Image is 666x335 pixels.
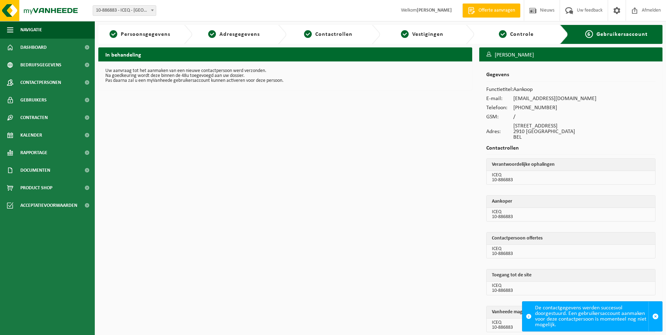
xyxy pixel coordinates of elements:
div: De contactgegevens werden succesvol doorgestuurd. Een gebruikersaccount aanmaken voor deze contac... [535,302,648,331]
span: 10-886883 - ICEQ - ESSEN [93,5,156,16]
td: [PHONE_NUMBER] [513,103,596,112]
a: 2Adresgegevens [196,30,272,39]
span: 4 [401,30,409,38]
th: Vanheede magazine [487,306,655,318]
span: Dashboard [20,39,47,56]
a: 4Vestigingen [384,30,460,39]
span: Rapportage [20,144,47,162]
span: 5 [499,30,507,38]
h2: In behandeling [98,47,472,61]
span: 2 [208,30,216,38]
span: Contactrollen [315,32,352,37]
span: Contactpersonen [20,74,61,91]
h2: Gegevens [486,72,655,81]
span: Contracten [20,109,48,126]
td: Adres: [486,121,513,142]
td: [EMAIL_ADDRESS][DOMAIN_NAME] [513,94,596,103]
th: Contactpersoon offertes [487,232,655,245]
span: Kalender [20,126,42,144]
span: Gebruikersaccount [596,32,648,37]
h3: [PERSON_NAME] [479,47,662,63]
span: 6 [585,30,593,38]
a: 3Contactrollen [290,30,367,39]
a: 1Persoonsgegevens [102,30,178,39]
p: Uw aanvraag tot het aanmaken van een nieuwe contactpersoon werd verzonden. [105,68,465,73]
td: E-mail: [486,94,513,103]
td: ICEQ 10-886883 [487,245,655,258]
td: ICEQ 10-886883 [487,318,655,332]
span: Controle [510,32,534,37]
p: Pas daarna zal u een myVanheede gebruikersaccount kunnen activeren voor deze persoon. [105,78,465,83]
td: / [513,112,596,121]
span: Documenten [20,162,50,179]
span: Acceptatievoorwaarden [20,197,77,214]
td: GSM: [486,112,513,121]
span: Persoonsgegevens [121,32,170,37]
span: Navigatie [20,21,42,39]
span: 3 [304,30,312,38]
h2: Contactrollen [486,145,655,155]
a: Offerte aanvragen [462,4,520,18]
a: 5Controle [478,30,554,39]
strong: [PERSON_NAME] [417,8,452,13]
span: 1 [110,30,117,38]
th: Aankoper [487,196,655,208]
p: Na goedkeuring wordt deze binnen de 48u toegevoegd aan uw dossier. [105,73,465,78]
span: Gebruikers [20,91,47,109]
th: Verantwoordelijke ophalingen [487,159,655,171]
span: Vestigingen [412,32,443,37]
td: [STREET_ADDRESS] 2910 [GEOGRAPHIC_DATA] BEL [513,121,596,142]
td: Telefoon: [486,103,513,112]
td: ICEQ 10-886883 [487,208,655,221]
span: 10-886883 - ICEQ - ESSEN [93,6,156,15]
span: Offerte aanvragen [477,7,517,14]
span: Product Shop [20,179,52,197]
td: Aankoop [513,85,596,94]
td: ICEQ 10-886883 [487,282,655,295]
span: Bedrijfsgegevens [20,56,61,74]
td: Functietitel: [486,85,513,94]
td: ICEQ 10-886883 [487,171,655,184]
th: Toegang tot de site [487,269,655,282]
span: Adresgegevens [219,32,260,37]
